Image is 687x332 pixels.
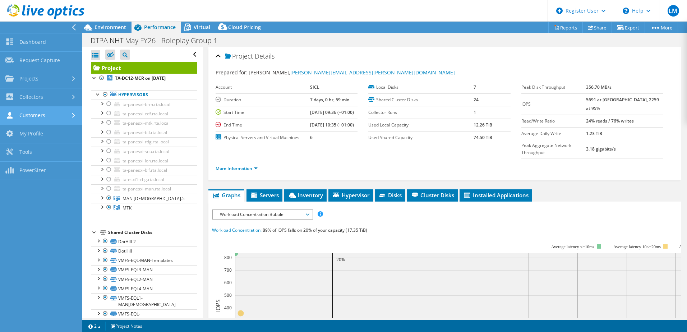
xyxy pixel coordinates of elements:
b: 7 [474,84,476,90]
span: Inventory [288,192,323,199]
div: Shared Cluster Disks [108,228,197,237]
b: 6 [310,134,313,140]
span: Details [255,52,275,60]
label: IOPS [521,101,586,108]
span: ta-panesxi-blf.rta.local [123,167,167,173]
a: ta-panesxi-blf.rta.local [91,165,197,175]
span: Graphs [212,192,240,199]
a: VMFS-EQL-MAN-Templates [91,256,197,265]
span: Project [225,53,253,60]
a: ta-panesxi-btl.rta.local [91,128,197,137]
span: ta-panesxi-brm.rta.local [123,101,170,107]
a: ta-panesxi-lon.rta.local [91,156,197,165]
text: IOPS [214,299,222,312]
label: Average Daily Write [521,130,586,137]
span: LM [668,5,679,17]
a: VMFS-EQL3-MAN [91,265,197,275]
svg: \n [623,8,629,14]
text: 700 [224,267,232,273]
span: ta-panesxi-mtk.rta.local [123,120,170,126]
span: Workload Concentration Bubble [216,210,309,219]
span: Installed Applications [463,192,529,199]
a: Project [91,62,197,74]
a: More [645,22,678,33]
a: MAN 6.5 [91,194,197,203]
span: ta-panesxi-cdf.rta.local [123,111,168,117]
text: 400 [224,305,232,311]
span: ta-panesxi-sou.rta.local [123,148,169,155]
text: 800 [224,254,232,260]
b: 12.26 TiB [474,122,492,128]
a: ta-panesxi-brm.rta.local [91,100,197,109]
b: 5691 at [GEOGRAPHIC_DATA], 2259 at 95% [586,97,659,111]
span: Disks [378,192,402,199]
span: Environment [94,24,126,31]
label: Collector Runs [368,109,474,116]
a: Export [612,22,645,33]
text: 600 [224,280,232,286]
span: MTK [123,205,132,211]
label: Peak Disk Throughput [521,84,586,91]
b: SICL [310,84,319,90]
span: [PERSON_NAME], [249,69,455,76]
label: Prepared for: [216,69,248,76]
a: TA-DC12-MCR on [DATE] [91,74,197,83]
h1: DTPA NHT May FY26 - Roleplay Group 1 [87,37,229,45]
label: Start Time [216,109,310,116]
span: ta-panesxi-btl.rta.local [123,129,167,135]
a: VMFS-EQL-MAN[DEMOGRAPHIC_DATA]-ISOs-Templates [91,309,197,332]
label: Read/Write Ratio [521,117,586,125]
a: VMFS-EQL1-MAN[DEMOGRAPHIC_DATA] [91,293,197,309]
label: End Time [216,121,310,129]
tspan: Average latency 10<=20ms [613,244,661,249]
b: 24% reads / 76% writes [586,118,634,124]
a: DotHill [91,246,197,256]
b: 3.18 gigabits/s [586,146,616,152]
b: 356.70 MB/s [586,84,612,90]
a: 2 [83,322,106,331]
b: TA-DC12-MCR on [DATE] [115,75,166,81]
a: ta-panesxi-mtk.rta.local [91,118,197,128]
a: VMFS-EQL2-MAN [91,275,197,284]
b: 74.50 TiB [474,134,492,140]
a: ta-esxi1-cbg.rta.local [91,175,197,184]
a: ta-panesxi-cdf.rta.local [91,109,197,118]
label: Used Shared Capacity [368,134,474,141]
label: Local Disks [368,84,474,91]
span: Servers [250,192,279,199]
label: Peak Aggregate Network Throughput [521,142,586,156]
a: Project Notes [105,322,147,331]
a: VMFS-EQL4-MAN [91,284,197,293]
span: Cloud Pricing [228,24,261,31]
span: ta-panesxi-rdg.rta.local [123,139,169,145]
label: Used Local Capacity [368,121,474,129]
tspan: Average latency <=10ms [551,244,594,249]
b: 1 [474,109,476,115]
label: Shared Cluster Disks [368,96,474,103]
label: Physical Servers and Virtual Machines [216,134,310,141]
a: Reports [548,22,583,33]
a: ta-panesxi-sou.rta.local [91,147,197,156]
a: DotHill-2 [91,237,197,246]
label: Account [216,84,310,91]
b: 24 [474,97,479,103]
text: 300 [224,317,232,323]
span: Performance [144,24,176,31]
span: Hypervisor [332,192,369,199]
a: ta-panesxi-man.rta.local [91,184,197,194]
span: Workload Concentration: [212,227,262,233]
span: ta-panesxi-lon.rta.local [123,158,168,164]
span: Virtual [194,24,210,31]
b: [DATE] 10:35 (+01:00) [310,122,354,128]
b: 1.23 TiB [586,130,602,137]
a: MTK [91,203,197,212]
a: Hypervisors [91,90,197,100]
a: ta-panesxi-rdg.rta.local [91,137,197,147]
span: ta-panesxi-man.rta.local [123,186,171,192]
span: ta-esxi1-cbg.rta.local [123,176,164,183]
a: [PERSON_NAME][EMAIL_ADDRESS][PERSON_NAME][DOMAIN_NAME] [290,69,455,76]
span: 89% of IOPS falls on 20% of your capacity (17.35 TiB) [263,227,367,233]
a: More Information [216,165,258,171]
text: 20% [336,257,345,263]
b: 7 days, 0 hr, 59 min [310,97,350,103]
